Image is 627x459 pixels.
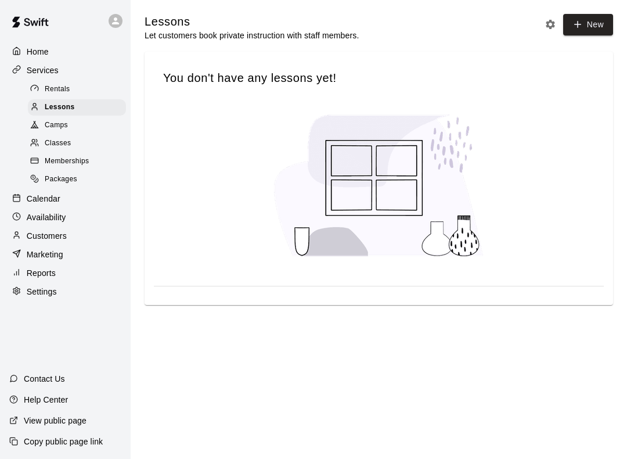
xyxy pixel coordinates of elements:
a: Camps [28,117,131,135]
a: Availability [9,209,121,226]
div: Memberships [28,153,126,170]
p: View public page [24,415,87,426]
p: Services [27,64,59,76]
a: Classes [28,135,131,153]
a: Services [9,62,121,79]
a: Settings [9,283,121,300]
p: Availability [27,211,66,223]
a: Lessons [28,98,131,116]
div: Packages [28,171,126,188]
span: Camps [45,120,68,131]
div: Rentals [28,81,126,98]
div: Lessons [28,99,126,116]
button: Lesson settings [542,16,559,33]
p: Help Center [24,394,68,406]
p: Marketing [27,249,63,260]
div: Classes [28,135,126,152]
p: Settings [27,286,57,297]
button: New [563,14,613,35]
a: Marketing [9,246,121,263]
div: Camps [28,117,126,134]
span: You don't have any lessons yet! [163,70,594,86]
span: Memberships [45,156,89,167]
p: Let customers book private instruction with staff members. [145,30,359,41]
span: Lessons [45,102,75,113]
a: Home [9,43,121,60]
a: Memberships [28,153,131,171]
p: Customers [27,230,67,242]
p: Copy public page link [24,436,103,447]
p: Contact Us [24,373,65,385]
p: Calendar [27,193,60,205]
p: Home [27,46,49,58]
a: Reports [9,264,121,282]
a: Packages [28,171,131,189]
span: Classes [45,138,71,149]
p: Reports [27,267,56,279]
a: Customers [9,227,121,245]
span: Packages [45,174,77,185]
span: Rentals [45,84,70,95]
a: New [559,19,613,28]
img: No lessons created [263,104,495,267]
h5: Lessons [145,14,359,30]
a: Calendar [9,190,121,207]
a: Rentals [28,80,131,98]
